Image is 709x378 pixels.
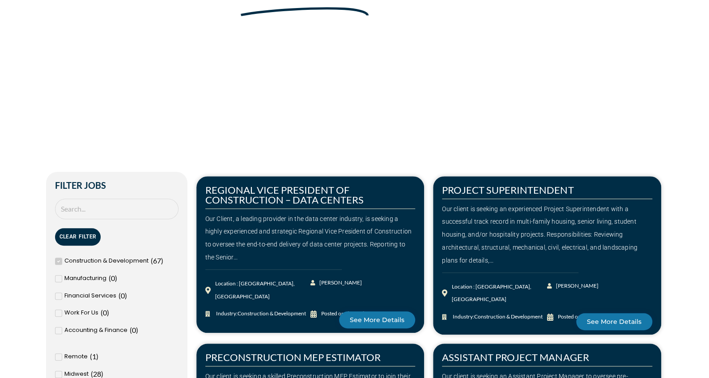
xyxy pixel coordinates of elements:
[576,313,652,330] a: See More Details
[136,326,138,334] span: )
[64,350,88,363] span: Remote
[93,370,101,378] span: 28
[161,256,163,265] span: )
[153,256,161,265] span: 67
[121,291,125,300] span: 0
[442,203,652,267] div: Our client is seeking an experienced Project Superintendent with a successful track record in mul...
[339,311,415,328] a: See More Details
[205,212,416,264] div: Our Client, a leading provider in the data center industry, is seeking a highly experienced and s...
[64,289,116,302] span: Financial Services
[126,24,216,33] span: Construction & Development
[64,255,149,268] span: Construction & Development
[125,291,127,300] span: )
[104,24,216,33] span: »
[151,256,153,265] span: (
[317,276,361,289] span: [PERSON_NAME]
[109,274,111,282] span: (
[55,181,178,190] h2: Filter Jobs
[130,326,132,334] span: (
[132,326,136,334] span: 0
[442,351,589,363] a: ASSISTANT PROJECT MANAGER
[587,319,641,325] span: See More Details
[90,352,92,361] span: (
[92,352,96,361] span: 1
[115,274,117,282] span: )
[554,280,599,293] span: [PERSON_NAME]
[205,351,381,363] a: PRECONSTRUCTION MEP ESTIMATOR
[64,324,127,337] span: Accounting & Finance
[55,199,178,220] input: Search Job
[104,24,123,33] a: Home
[91,370,93,378] span: (
[452,280,547,306] div: Location : [GEOGRAPHIC_DATA], [GEOGRAPHIC_DATA]
[215,277,310,303] div: Location : [GEOGRAPHIC_DATA], [GEOGRAPHIC_DATA]
[205,184,364,206] a: REGIONAL VICE PRESIDENT OF CONSTRUCTION – DATA CENTERS
[310,276,362,289] a: [PERSON_NAME]
[96,352,98,361] span: )
[101,370,103,378] span: )
[101,308,103,317] span: (
[350,317,404,323] span: See More Details
[442,184,573,196] a: PROJECT SUPERINTENDENT
[119,291,121,300] span: (
[64,272,106,285] span: Manufacturing
[547,280,599,293] a: [PERSON_NAME]
[111,274,115,282] span: 0
[64,306,98,319] span: Work For Us
[55,228,101,246] button: Clear Filter
[107,308,109,317] span: )
[103,308,107,317] span: 0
